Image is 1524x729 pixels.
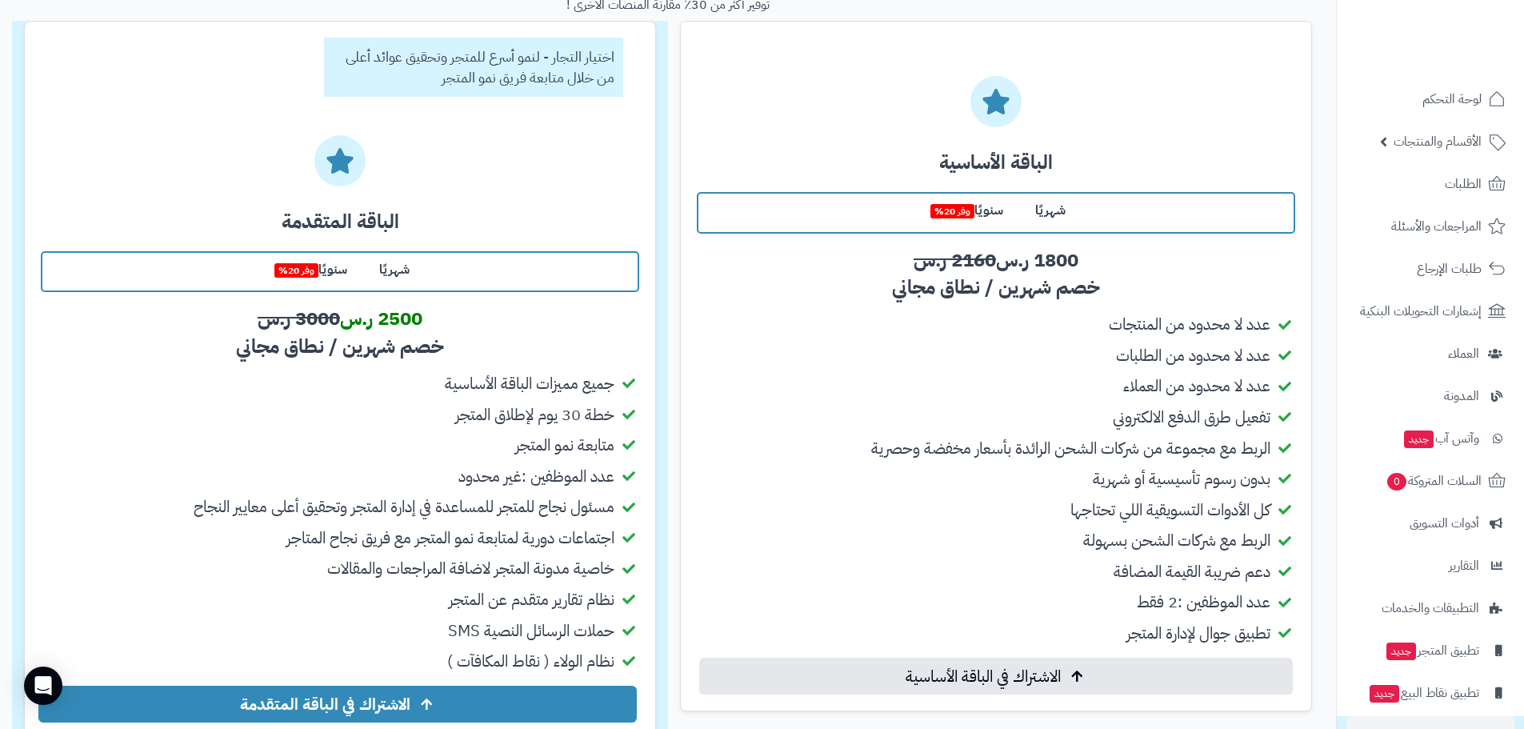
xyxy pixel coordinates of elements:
[697,344,1295,367] li: عدد لا محدود من الطلبات
[930,204,974,218] span: وفر 20%
[41,650,639,673] li: نظام الولاء ( نقاط المكافآت )
[1444,385,1479,407] span: المدونة
[1417,258,1482,280] span: طلبات الإرجاع
[41,434,639,457] li: متابعة نمو المتجر
[363,253,426,287] label: شهريًا
[1370,685,1399,703] span: جديد
[697,499,1295,522] li: كل الأدوات التسويقية اللي تحتاجها
[258,304,340,333] del: 3000 ر.س
[910,194,1019,228] label: سنويًا
[236,332,444,361] small: خصم شهرين / نطاق مجاني
[1368,682,1479,704] span: تطبيق نقاط البيع
[41,403,639,427] li: خطة 30 يوم لإطلاق المتجر
[274,263,318,278] span: وفر 20%
[1382,597,1479,619] span: التطبيقات والخدمات
[1402,427,1479,450] span: وآتس آب
[41,527,639,550] li: اجتماعات دورية لمتابعة نمو المتجر مع فريق نجاح المتاجر
[1346,504,1514,543] a: أدوات التسويق
[340,304,422,333] span: 2500 ر.س
[1346,334,1514,373] a: العملاء
[697,622,1295,645] li: تطبيق جوال لإدارة المتجر
[1448,342,1479,365] span: العملاء
[914,246,996,274] del: 2160 ر.س
[1346,165,1514,203] a: الطلبات
[892,246,1100,302] span: 1800 ر.س خصم شهرين / نطاق مجاني
[254,253,363,287] label: سنويًا
[240,695,410,714] span: الاشتراك في الباقة المتقدمة
[1449,555,1479,577] span: التقارير
[1346,462,1514,500] a: السلات المتروكة0
[41,619,639,643] li: حملات الرسائل النصية SMS
[1386,472,1407,491] span: 0
[697,591,1295,614] li: عدد الموظفين :2 فقط
[1346,250,1514,288] a: طلبات الإرجاع
[41,465,639,488] li: عدد الموظفين :غير محدود
[1386,643,1416,660] span: جديد
[697,313,1295,336] li: عدد لا محدود من المنتجات
[24,667,62,705] div: Open Intercom Messenger
[697,406,1295,429] li: تفعيل طرق الدفع الالكتروني
[1422,88,1482,110] span: لوحة التحكم
[1394,130,1482,153] span: الأقسام والمنتجات
[1360,300,1482,322] span: إشعارات التحويلات البنكية
[699,658,1293,695] a: الاشتراك في الباقة الأساسية
[1404,431,1434,448] span: جديد
[1346,292,1514,330] a: إشعارات التحويلات البنكية
[41,495,639,519] li: مسئول نجاح للمتجر للمساعدة في إدارة المتجر وتحقيق أعلى معايير النجاح
[1445,173,1482,195] span: الطلبات
[697,146,1295,179] h4: الباقة الأساسية
[1410,512,1479,535] span: أدوات التسويق
[1386,470,1482,492] span: السلات المتروكة
[1346,547,1514,585] a: التقارير
[697,375,1295,398] li: عدد لا محدود من العملاء
[697,437,1295,460] li: الربط مع مجموعة من شركات الشحن الرائدة بأسعار مخفضة وحصرية
[38,686,637,723] a: الاشتراك في الباقة المتقدمة
[1346,589,1514,627] a: التطبيقات والخدمات
[1019,194,1082,228] label: شهريًا
[1415,16,1509,50] img: logo-2.png
[1346,419,1514,458] a: وآتس آبجديد
[906,667,1061,686] span: الاشتراك في الباقة الأساسية
[697,529,1295,552] li: الربط مع شركات الشحن بسهولة
[1346,674,1514,712] a: تطبيق نقاط البيعجديد
[1346,80,1514,118] a: لوحة التحكم
[1346,377,1514,415] a: المدونة
[346,46,614,88] span: اختيار التجار - لنمو أسرع للمتجر وتحقيق عوائد أعلى من خلال متابعة فريق نمو المتجر
[697,560,1295,583] li: دعم ضريبة القيمة المضافة
[1346,207,1514,246] a: المراجعات والأسئلة
[41,372,639,395] li: جميع مميزات الباقة الأساسية
[41,588,639,611] li: نظام تقارير متقدم عن المتجر
[1346,631,1514,670] a: تطبيق المتجرجديد
[41,206,639,238] h4: الباقة المتقدمة
[1391,215,1482,238] span: المراجعات والأسئلة
[1385,639,1479,662] span: تطبيق المتجر
[41,557,639,580] li: خاصية مدونة المتجر لاضافة المراجعات والمقالات
[697,467,1295,491] li: بدون رسوم تأسيسية أو شهرية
